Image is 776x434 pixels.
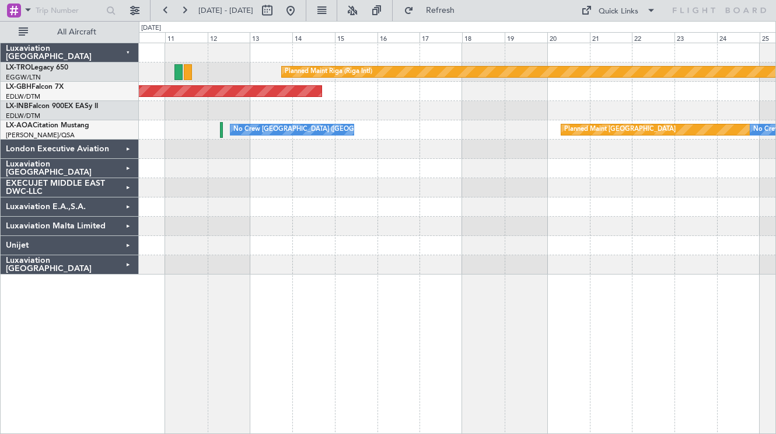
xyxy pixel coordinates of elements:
[399,1,469,20] button: Refresh
[198,5,253,16] span: [DATE] - [DATE]
[208,32,250,43] div: 12
[505,32,547,43] div: 19
[6,64,31,71] span: LX-TRO
[6,131,75,140] a: [PERSON_NAME]/QSA
[292,32,335,43] div: 14
[420,32,462,43] div: 17
[6,73,41,82] a: EGGW/LTN
[6,103,98,110] a: LX-INBFalcon 900EX EASy II
[674,32,717,43] div: 23
[30,28,123,36] span: All Aircraft
[285,63,372,81] div: Planned Maint Riga (Riga Intl)
[250,32,292,43] div: 13
[123,32,165,43] div: 10
[632,32,674,43] div: 22
[416,6,465,15] span: Refresh
[6,92,40,101] a: EDLW/DTM
[141,23,161,33] div: [DATE]
[462,32,505,43] div: 18
[590,32,632,43] div: 21
[717,32,760,43] div: 24
[6,112,40,120] a: EDLW/DTM
[233,121,401,138] div: No Crew [GEOGRAPHIC_DATA] ([GEOGRAPHIC_DATA])
[335,32,377,43] div: 15
[36,2,103,19] input: Trip Number
[599,6,638,18] div: Quick Links
[564,121,676,138] div: Planned Maint [GEOGRAPHIC_DATA]
[6,122,89,129] a: LX-AOACitation Mustang
[6,84,64,91] a: LX-GBHFalcon 7X
[6,84,32,91] span: LX-GBH
[6,64,68,71] a: LX-TROLegacy 650
[165,32,208,43] div: 11
[575,1,662,20] button: Quick Links
[547,32,590,43] div: 20
[13,23,127,41] button: All Aircraft
[377,32,420,43] div: 16
[6,122,33,129] span: LX-AOA
[6,103,29,110] span: LX-INB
